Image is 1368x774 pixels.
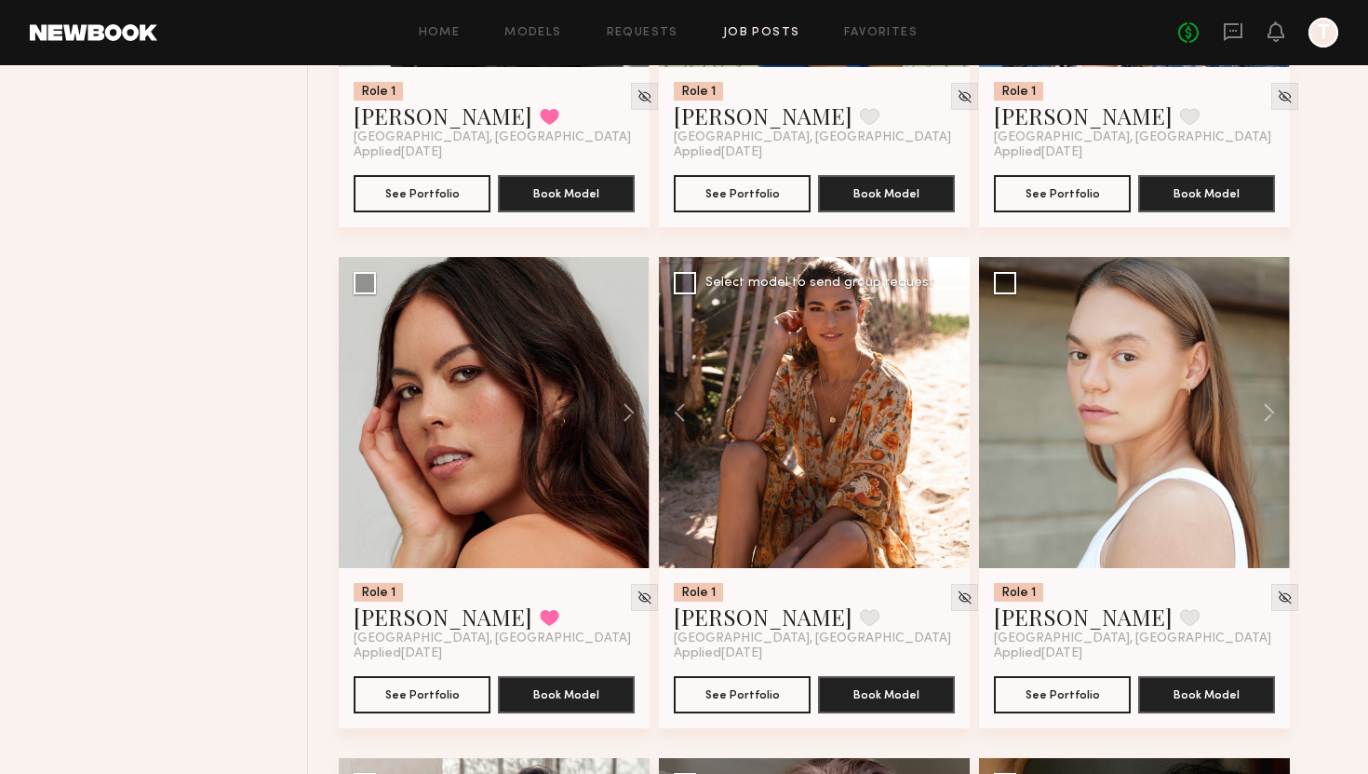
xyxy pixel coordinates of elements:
a: Book Model [498,686,635,701]
span: [GEOGRAPHIC_DATA], [GEOGRAPHIC_DATA] [354,631,631,646]
button: See Portfolio [994,676,1131,713]
button: Book Model [1138,175,1275,212]
a: [PERSON_NAME] [354,602,532,631]
a: [PERSON_NAME] [994,602,1173,631]
div: Role 1 [674,82,723,101]
img: Unhide Model [1277,590,1293,605]
div: Role 1 [354,82,403,101]
button: See Portfolio [354,175,490,212]
button: See Portfolio [994,175,1131,212]
a: Favorites [844,27,918,39]
div: Role 1 [994,82,1043,101]
div: Applied [DATE] [354,646,635,661]
div: Role 1 [994,583,1043,602]
a: [PERSON_NAME] [354,101,532,130]
span: [GEOGRAPHIC_DATA], [GEOGRAPHIC_DATA] [994,631,1271,646]
a: [PERSON_NAME] [674,101,852,130]
img: Unhide Model [957,88,972,104]
a: T [1308,18,1338,48]
button: Book Model [498,676,635,713]
a: Models [504,27,561,39]
div: Applied [DATE] [354,145,635,160]
div: Applied [DATE] [674,145,955,160]
a: Book Model [1138,184,1275,200]
img: Unhide Model [637,88,652,104]
button: Book Model [818,175,955,212]
a: Book Model [818,184,955,200]
div: Applied [DATE] [994,646,1275,661]
a: [PERSON_NAME] [994,101,1173,130]
a: [PERSON_NAME] [674,602,852,631]
a: Book Model [498,184,635,200]
img: Unhide Model [637,590,652,605]
div: Applied [DATE] [994,145,1275,160]
div: Role 1 [674,583,723,602]
button: See Portfolio [354,676,490,713]
img: Unhide Model [957,590,972,605]
span: [GEOGRAPHIC_DATA], [GEOGRAPHIC_DATA] [994,130,1271,145]
a: Book Model [1138,686,1275,701]
a: Book Model [818,686,955,701]
a: Job Posts [723,27,800,39]
button: Book Model [1138,676,1275,713]
img: Unhide Model [1277,88,1293,104]
div: Applied [DATE] [674,646,955,661]
button: Book Model [818,676,955,713]
a: Home [419,27,461,39]
span: [GEOGRAPHIC_DATA], [GEOGRAPHIC_DATA] [354,130,631,145]
button: See Portfolio [674,175,811,212]
a: Requests [607,27,678,39]
span: [GEOGRAPHIC_DATA], [GEOGRAPHIC_DATA] [674,130,951,145]
div: Role 1 [354,583,403,602]
div: Select model to send group request [705,277,934,290]
button: See Portfolio [674,676,811,713]
button: Book Model [498,175,635,212]
span: [GEOGRAPHIC_DATA], [GEOGRAPHIC_DATA] [674,631,951,646]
